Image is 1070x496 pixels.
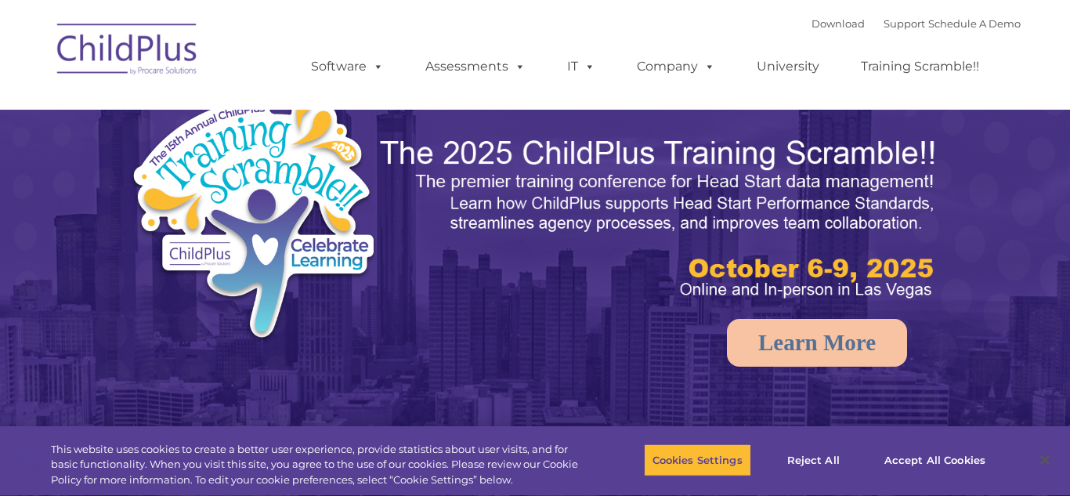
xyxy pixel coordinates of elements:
[741,51,835,82] a: University
[49,13,206,91] img: ChildPlus by Procare Solutions
[928,17,1021,30] a: Schedule A Demo
[621,51,731,82] a: Company
[812,17,865,30] a: Download
[884,17,925,30] a: Support
[812,17,1021,30] font: |
[551,51,611,82] a: IT
[845,51,995,82] a: Training Scramble!!
[644,444,751,476] button: Cookies Settings
[410,51,541,82] a: Assessments
[1028,443,1062,477] button: Close
[51,442,588,488] div: This website uses cookies to create a better user experience, provide statistics about user visit...
[727,319,907,367] a: Learn More
[876,444,994,476] button: Accept All Cookies
[295,51,399,82] a: Software
[765,444,862,476] button: Reject All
